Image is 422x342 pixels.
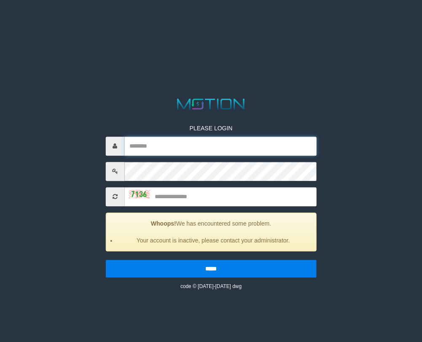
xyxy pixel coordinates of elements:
[174,97,248,111] img: MOTION_logo.png
[105,213,317,251] div: We has encountered some problem.
[180,283,242,289] small: code © [DATE]-[DATE] dwg
[116,236,310,245] li: Your account is inactive, please contact your administrator.
[105,124,317,132] p: PLEASE LOGIN
[129,190,150,198] img: captcha
[151,220,176,227] strong: Whoops!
